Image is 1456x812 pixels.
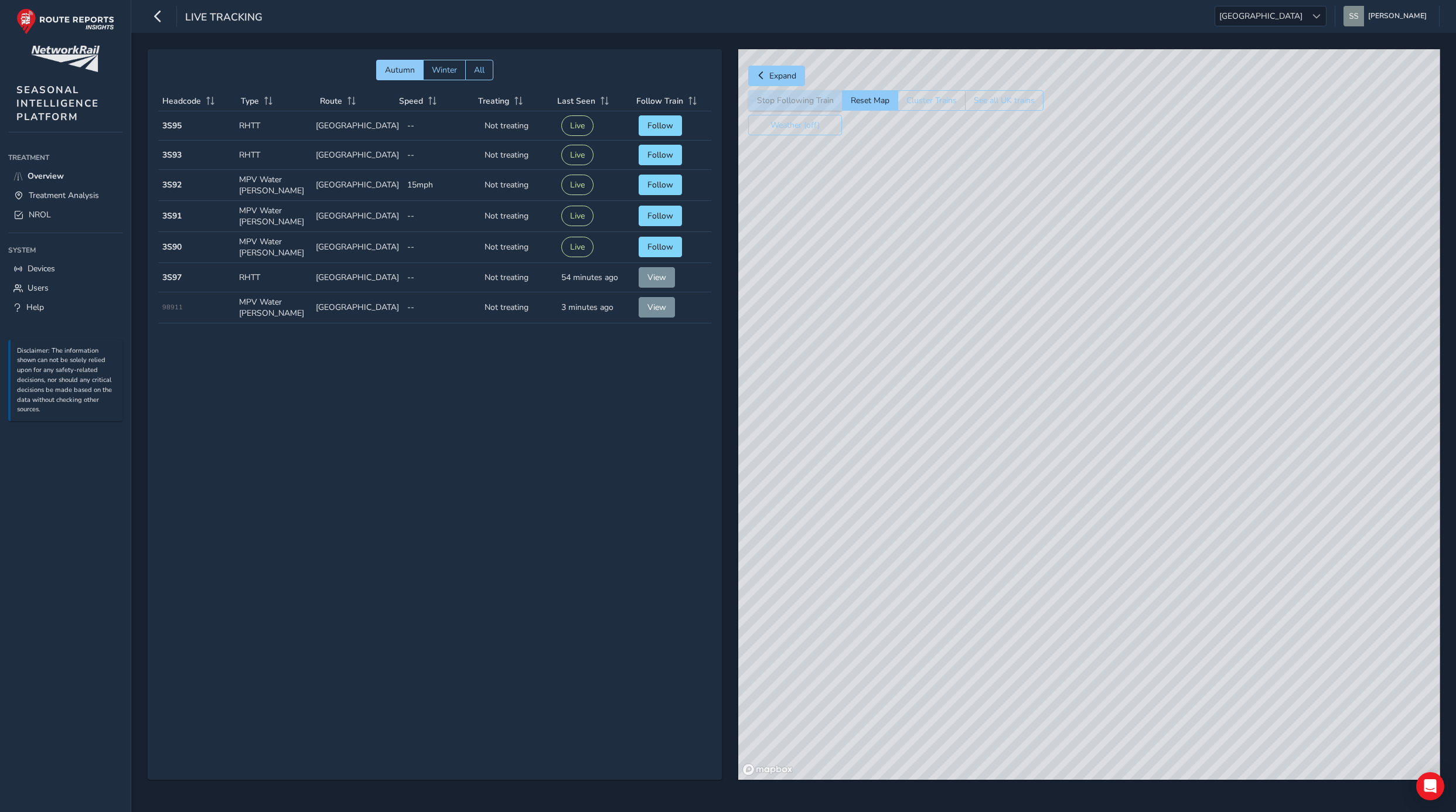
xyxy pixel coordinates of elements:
[480,232,557,263] td: Not treating
[162,179,182,190] strong: 3S92
[403,201,480,232] td: --
[647,210,673,221] span: Follow
[29,209,51,220] span: NROL
[8,259,122,278] a: Devices
[769,70,796,81] span: Expand
[320,95,342,107] span: Route
[312,292,403,323] td: [GEOGRAPHIC_DATA]
[16,8,114,35] img: rr logo
[480,141,557,170] td: Not treating
[376,60,423,80] button: Autumn
[647,241,673,253] span: Follow
[561,175,594,195] button: Live
[312,111,403,141] td: [GEOGRAPHIC_DATA]
[162,210,182,221] strong: 3S91
[312,263,403,292] td: [GEOGRAPHIC_DATA]
[162,149,182,161] strong: 3S93
[28,282,49,294] span: Users
[647,302,666,313] span: View
[480,201,557,232] td: Not treating
[480,111,557,141] td: Not treating
[478,95,509,107] span: Treating
[480,263,557,292] td: Not treating
[162,241,182,253] strong: 3S90
[1215,6,1307,26] span: [GEOGRAPHIC_DATA]
[1344,6,1431,26] button: [PERSON_NAME]
[162,303,183,312] span: 98911
[403,263,480,292] td: --
[480,292,557,323] td: Not treating
[312,170,403,201] td: [GEOGRAPHIC_DATA]
[8,241,122,259] div: System
[561,206,594,226] button: Live
[557,95,595,107] span: Last Seen
[561,115,594,136] button: Live
[639,206,682,226] button: Follow
[235,292,312,323] td: MPV Water [PERSON_NAME]
[432,64,457,76] span: Winter
[561,145,594,165] button: Live
[423,60,465,80] button: Winter
[403,292,480,323] td: --
[16,83,99,124] span: SEASONAL INTELLIGENCE PLATFORM
[162,272,182,283] strong: 3S97
[26,302,44,313] span: Help
[8,149,122,166] div: Treatment
[1344,6,1364,26] img: diamond-layout
[235,111,312,141] td: RHTT
[403,170,480,201] td: 15mph
[8,186,122,205] a: Treatment Analysis
[31,46,100,72] img: customer logo
[898,90,965,111] button: Cluster Trains
[561,237,594,257] button: Live
[465,60,493,80] button: All
[235,170,312,201] td: MPV Water [PERSON_NAME]
[1416,772,1444,800] div: Open Intercom Messenger
[647,179,673,190] span: Follow
[647,120,673,131] span: Follow
[403,232,480,263] td: --
[965,90,1044,111] button: See all UK trains
[399,95,423,107] span: Speed
[639,237,682,257] button: Follow
[312,232,403,263] td: [GEOGRAPHIC_DATA]
[162,120,182,131] strong: 3S95
[557,263,634,292] td: 54 minutes ago
[312,201,403,232] td: [GEOGRAPHIC_DATA]
[162,95,201,107] span: Headcode
[8,205,122,224] a: NROL
[8,166,122,186] a: Overview
[385,64,415,76] span: Autumn
[235,232,312,263] td: MPV Water [PERSON_NAME]
[557,292,634,323] td: 3 minutes ago
[748,115,842,135] button: Weather (off)
[29,190,99,201] span: Treatment Analysis
[28,263,55,274] span: Devices
[748,66,805,86] button: Expand
[639,175,682,195] button: Follow
[639,115,682,136] button: Follow
[639,145,682,165] button: Follow
[647,272,666,283] span: View
[17,346,117,415] p: Disclaimer: The information shown can not be solely relied upon for any safety-related decisions,...
[241,95,259,107] span: Type
[8,298,122,317] a: Help
[480,170,557,201] td: Not treating
[28,170,64,182] span: Overview
[8,278,122,298] a: Users
[312,141,403,170] td: [GEOGRAPHIC_DATA]
[235,201,312,232] td: MPV Water [PERSON_NAME]
[639,267,675,288] button: View
[403,111,480,141] td: --
[1368,6,1427,26] span: [PERSON_NAME]
[636,95,683,107] span: Follow Train
[185,10,262,26] span: Live Tracking
[647,149,673,161] span: Follow
[474,64,485,76] span: All
[403,141,480,170] td: --
[842,90,898,111] button: Reset Map
[235,263,312,292] td: RHTT
[235,141,312,170] td: RHTT
[639,297,675,318] button: View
